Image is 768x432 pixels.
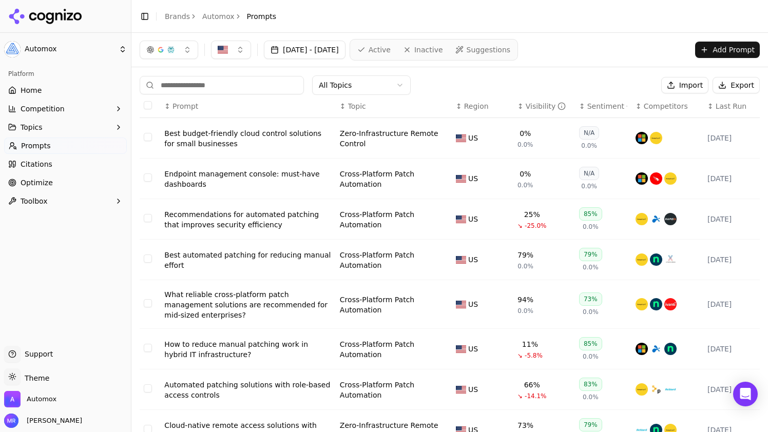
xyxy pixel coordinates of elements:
span: Toolbox [21,196,48,206]
span: [PERSON_NAME] [23,416,82,425]
span: Automox [25,45,114,54]
div: ↕Competitors [636,101,699,111]
a: Brands [165,12,190,21]
button: Select row 7 [144,384,152,392]
img: Automox [4,391,21,407]
button: Competition [4,101,127,117]
img: crowdstrike [650,172,662,185]
div: 79% [579,418,602,431]
div: Cross-Platform Patch Automation [340,380,448,400]
a: Suggestions [450,42,516,58]
a: Automated patching solutions with role-based access controls [164,380,331,400]
img: manageengine [664,172,677,185]
span: 0.0% [583,308,599,316]
div: Cross-Platform Patch Automation [340,294,448,315]
span: Optimize [21,178,53,188]
img: manageengine [636,253,648,266]
a: Cross-Platform Patch Automation [340,209,448,230]
div: ↕Last Run [707,101,756,111]
span: 0.0% [517,262,533,270]
img: splashtop [650,343,662,355]
img: Automox [4,41,21,57]
img: US flag [456,386,466,394]
span: 0.0% [583,393,599,401]
span: Prompts [247,11,277,22]
img: Maddie Regis [4,414,18,428]
div: [DATE] [707,384,756,395]
img: atera [664,253,677,266]
button: Open organization switcher [4,391,56,407]
div: Open Intercom Messenger [733,382,758,406]
img: ivanti [664,298,677,310]
span: Last Run [716,101,746,111]
button: Export [713,77,760,93]
button: Select row 3 [144,214,152,222]
div: 85% [579,337,602,350]
div: 79% [579,248,602,261]
img: microsoft [636,343,648,355]
span: Home [21,85,42,95]
a: Active [352,42,396,58]
span: ↘ [517,392,523,400]
button: Select row 2 [144,173,152,182]
span: Automox [27,395,56,404]
span: Competitors [644,101,688,111]
span: Competition [21,104,65,114]
span: 0.0% [583,223,599,231]
a: Best budget-friendly cloud control solutions for small businesses [164,128,331,149]
a: Automox [202,11,235,22]
div: Cross-Platform Patch Automation [340,250,448,270]
img: microsoft [636,132,648,144]
a: How to reduce manual patching work in hybrid IT infrastructure? [164,339,331,360]
div: [DATE] [707,299,756,309]
span: 0.0% [581,182,597,190]
img: US flag [456,256,466,264]
span: US [468,384,478,395]
span: US [468,299,478,309]
img: US flag [456,175,466,183]
button: Topics [4,119,127,135]
div: [DATE] [707,214,756,224]
div: 0% [520,169,531,179]
div: 11% [522,339,538,349]
div: 83% [579,378,602,391]
span: -5.8% [525,351,543,360]
img: ninjaone [650,253,662,266]
a: Cross-Platform Patch Automation [340,339,448,360]
a: Cross-Platform Patch Automation [340,169,448,189]
div: Platform [4,66,127,82]
span: US [468,173,478,184]
th: brandMentionRate [513,95,575,118]
button: Import [661,77,708,93]
div: Sentiment [587,101,627,111]
img: splashtop [650,213,662,225]
div: [DATE] [707,254,756,265]
th: Competitors [631,95,703,118]
span: Citations [21,159,52,169]
div: 66% [524,380,540,390]
img: ninjaone [664,343,677,355]
div: Zero-Infrastructure Remote Control [340,128,448,149]
a: Prompts [4,138,127,154]
span: 0.0% [517,141,533,149]
span: 0.0% [517,307,533,315]
a: Home [4,82,127,99]
img: manageengine [636,383,648,396]
th: Region [452,95,513,118]
img: manageengine [650,132,662,144]
th: Topic [336,95,452,118]
span: US [468,254,478,265]
div: 85% [579,207,602,221]
th: Prompt [160,95,335,118]
a: Recommendations for automated patching that improves security efficiency [164,209,331,230]
div: 0% [520,128,531,139]
img: rapid7 [664,213,677,225]
span: 0.0% [517,181,533,189]
div: Endpoint management console: must-have dashboards [164,169,331,189]
div: ↕Region [456,101,509,111]
span: -14.1% [525,392,546,400]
